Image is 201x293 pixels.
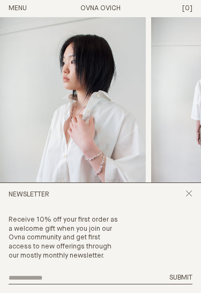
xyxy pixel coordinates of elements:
button: Submit [169,274,192,283]
button: Open Menu [9,4,27,13]
button: Close popup [185,190,192,200]
a: Home [80,5,121,12]
h2: Newsletter [9,191,49,200]
span: Submit [169,274,192,281]
span: [0] [182,5,192,12]
p: Receive 10% off your first order as a welcome gift when you join our Ovna community and get first... [9,216,123,261]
